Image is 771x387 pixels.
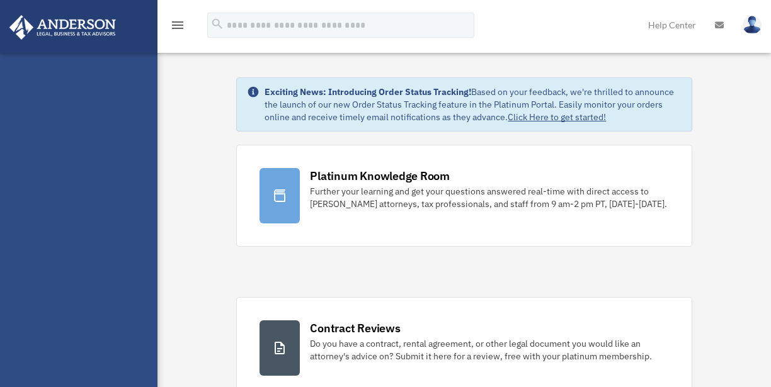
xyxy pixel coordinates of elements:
[6,15,120,40] img: Anderson Advisors Platinum Portal
[265,86,471,98] strong: Exciting News: Introducing Order Status Tracking!
[508,111,606,123] a: Click Here to get started!
[170,18,185,33] i: menu
[310,185,668,210] div: Further your learning and get your questions answered real-time with direct access to [PERSON_NAM...
[743,16,762,34] img: User Pic
[310,320,400,336] div: Contract Reviews
[310,337,668,362] div: Do you have a contract, rental agreement, or other legal document you would like an attorney's ad...
[310,168,450,184] div: Platinum Knowledge Room
[210,17,224,31] i: search
[265,86,681,123] div: Based on your feedback, we're thrilled to announce the launch of our new Order Status Tracking fe...
[236,145,692,247] a: Platinum Knowledge Room Further your learning and get your questions answered real-time with dire...
[170,22,185,33] a: menu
